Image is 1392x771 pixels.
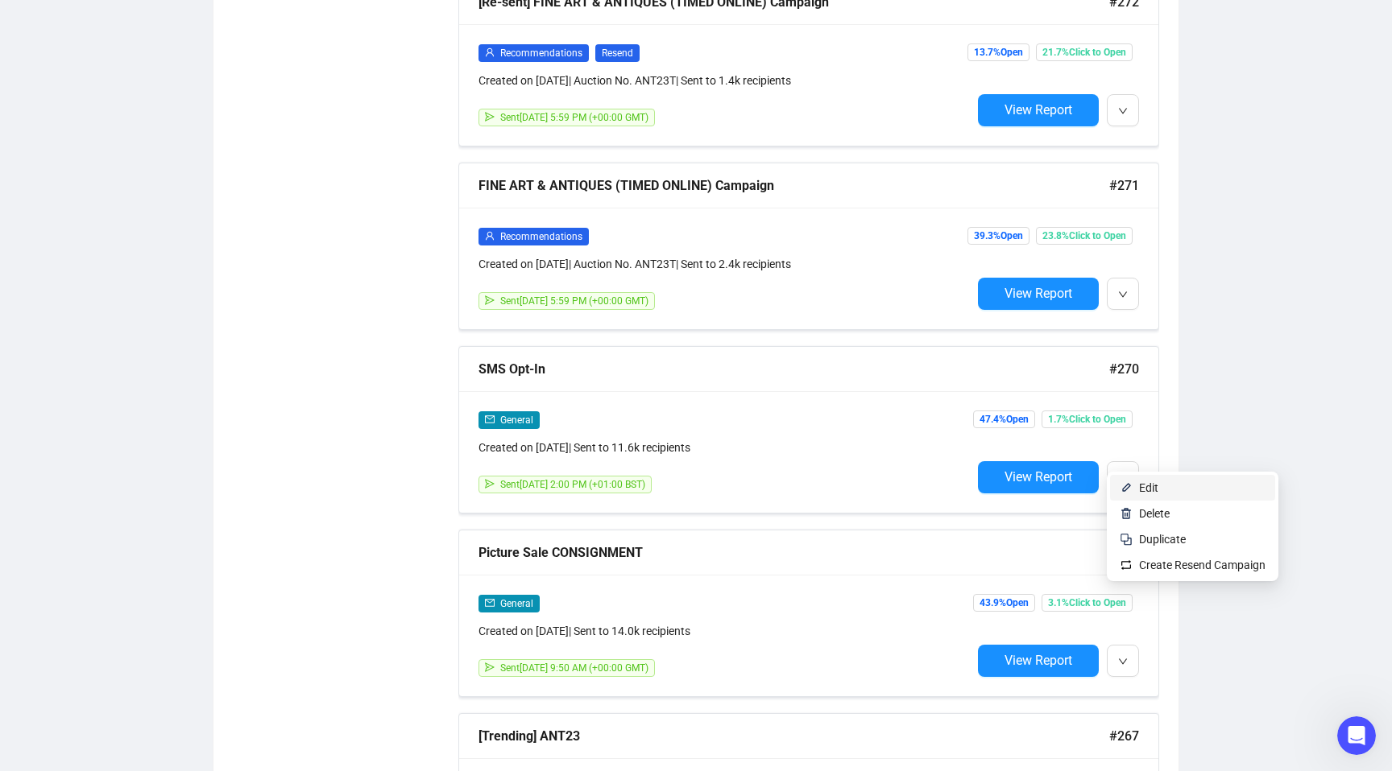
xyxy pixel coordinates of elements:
button: View Report [978,94,1099,126]
span: #271 [1109,175,1139,196]
button: View Report [978,461,1099,493]
span: View Report [1005,102,1072,118]
span: Delete [1139,507,1170,520]
span: Sent [DATE] 5:59 PM (+00:00 GMT) [500,112,648,123]
span: mail [485,414,495,424]
span: send [485,662,495,672]
span: down [1118,657,1128,666]
span: 23.8% Click to Open [1036,227,1133,245]
span: Edit [1139,481,1158,494]
span: View Report [1005,286,1072,301]
span: Sent [DATE] 5:59 PM (+00:00 GMT) [500,295,648,307]
div: [Trending] ANT23 [478,726,1109,746]
a: FINE ART & ANTIQUES (TIMED ONLINE) Campaign#271userRecommendationsCreated on [DATE]| Auction No. ... [458,163,1159,330]
span: #267 [1109,726,1139,746]
div: Picture Sale CONSIGNMENT [478,542,1109,563]
span: #270 [1109,359,1139,379]
span: user [485,47,495,57]
span: Sent [DATE] 2:00 PM (+01:00 BST) [500,479,645,490]
div: Created on [DATE] | Auction No. ANT23T | Sent to 2.4k recipients [478,255,971,273]
span: Recommendations [500,47,582,59]
span: down [1118,106,1128,116]
span: down [1118,290,1128,299]
span: 21.7% Click to Open [1036,43,1133,61]
span: Recommendations [500,231,582,242]
a: SMS Opt-In#270mailGeneralCreated on [DATE]| Sent to 11.6k recipientssendSent[DATE] 2:00 PM (+01:0... [458,346,1159,513]
div: FINE ART & ANTIQUES (TIMED ONLINE) Campaign [478,175,1109,196]
span: General [500,414,533,426]
button: View Report [978,645,1099,677]
span: Duplicate [1139,533,1186,546]
img: svg+xml;base64,PHN2ZyB4bWxucz0iaHR0cDovL3d3dy53My5vcmcvMjAwMC9zdmciIHhtbG5zOnhsaW5rPSJodHRwOi8vd3... [1120,507,1133,520]
span: 13.7% Open [967,43,1029,61]
span: Resend [595,44,640,62]
img: retweet.svg [1120,559,1133,571]
img: svg+xml;base64,PHN2ZyB4bWxucz0iaHR0cDovL3d3dy53My5vcmcvMjAwMC9zdmciIHhtbG5zOnhsaW5rPSJodHRwOi8vd3... [1120,481,1133,494]
span: Sent [DATE] 9:50 AM (+00:00 GMT) [500,662,648,674]
button: View Report [978,278,1099,310]
span: View Report [1005,653,1072,668]
span: 43.9% Open [973,594,1035,612]
div: Created on [DATE] | Auction No. ANT23T | Sent to 1.4k recipients [478,72,971,89]
span: General [500,598,533,609]
span: send [485,112,495,122]
span: View Report [1005,469,1072,484]
div: Created on [DATE] | Sent to 14.0k recipients [478,622,971,640]
a: Picture Sale CONSIGNMENT#268mailGeneralCreated on [DATE]| Sent to 14.0k recipientssendSent[DATE] ... [458,530,1159,697]
iframe: Intercom live chat [1337,716,1376,755]
span: mail [485,598,495,608]
span: send [485,479,495,489]
div: SMS Opt-In [478,359,1109,379]
span: user [485,231,495,241]
span: 47.4% Open [973,410,1035,428]
span: 39.3% Open [967,227,1029,245]
span: Create Resend Campaign [1139,559,1266,571]
span: 1.7% Click to Open [1042,410,1133,428]
img: svg+xml;base64,PHN2ZyB4bWxucz0iaHR0cDovL3d3dy53My5vcmcvMjAwMC9zdmciIHdpZHRoPSIyNCIgaGVpZ2h0PSIyNC... [1120,533,1133,546]
div: Created on [DATE] | Sent to 11.6k recipients [478,439,971,456]
span: 3.1% Click to Open [1042,594,1133,612]
span: send [485,295,495,305]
